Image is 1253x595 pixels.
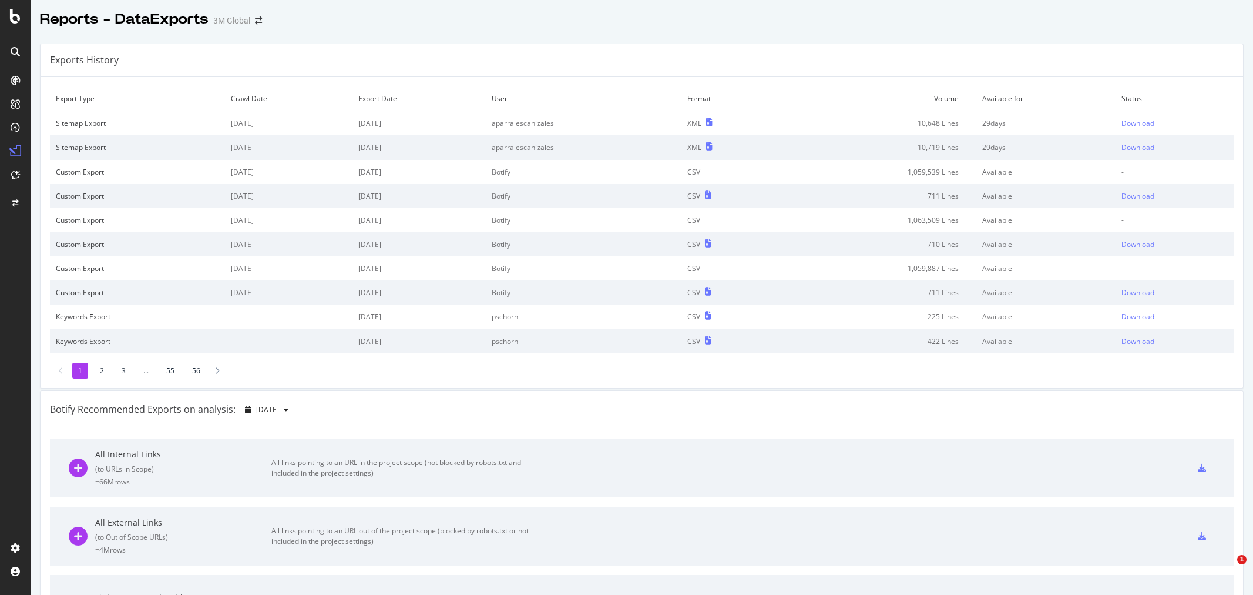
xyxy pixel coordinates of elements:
[225,86,352,111] td: Crawl Date
[779,135,976,159] td: 10,719 Lines
[352,135,486,159] td: [DATE]
[1116,208,1234,232] td: -
[116,363,132,379] li: 3
[681,208,779,232] td: CSV
[95,532,271,542] div: ( to Out of Scope URLs )
[779,305,976,329] td: 225 Lines
[240,400,293,419] button: [DATE]
[687,118,701,128] div: XML
[687,142,701,152] div: XML
[352,232,486,256] td: [DATE]
[687,288,700,297] div: CSV
[225,256,352,280] td: [DATE]
[976,135,1116,159] td: 29 days
[225,305,352,329] td: -
[56,336,219,346] div: Keywords Export
[94,363,110,379] li: 2
[976,86,1116,111] td: Available for
[779,280,976,305] td: 711 Lines
[95,464,271,474] div: ( to URLs in Scope )
[56,167,219,177] div: Custom Export
[95,449,271,460] div: All Internal Links
[56,215,219,225] div: Custom Export
[982,312,1110,322] div: Available
[50,403,236,416] div: Botify Recommended Exports on analysis:
[1121,288,1154,297] div: Download
[72,363,88,379] li: 1
[982,191,1110,201] div: Available
[1121,142,1228,152] a: Download
[50,86,225,111] td: Export Type
[1116,86,1234,111] td: Status
[486,160,681,184] td: Botify
[779,208,976,232] td: 1,063,509 Lines
[486,232,681,256] td: Botify
[779,184,976,208] td: 711 Lines
[352,86,486,111] td: Export Date
[56,312,219,322] div: Keywords Export
[1116,160,1234,184] td: -
[1116,256,1234,280] td: -
[225,329,352,353] td: -
[1121,239,1154,249] div: Download
[1121,336,1228,346] a: Download
[256,405,279,415] span: 2025 Aug. 3rd
[352,184,486,208] td: [DATE]
[982,263,1110,273] div: Available
[779,329,976,353] td: 422 Lines
[779,232,976,256] td: 710 Lines
[40,9,209,29] div: Reports - DataExports
[1121,336,1154,346] div: Download
[486,208,681,232] td: Botify
[95,517,271,529] div: All External Links
[352,256,486,280] td: [DATE]
[1121,191,1228,201] a: Download
[271,457,536,479] div: All links pointing to an URL in the project scope (not blocked by robots.txt and included in the ...
[982,239,1110,249] div: Available
[779,160,976,184] td: 1,059,539 Lines
[186,363,206,379] li: 56
[56,118,219,128] div: Sitemap Export
[486,280,681,305] td: Botify
[779,111,976,136] td: 10,648 Lines
[681,160,779,184] td: CSV
[137,363,154,379] li: ...
[1198,464,1206,472] div: csv-export
[486,135,681,159] td: aparralescanizales
[225,184,352,208] td: [DATE]
[352,305,486,329] td: [DATE]
[982,215,1110,225] div: Available
[982,288,1110,297] div: Available
[1237,555,1247,564] span: 1
[225,208,352,232] td: [DATE]
[486,305,681,329] td: pschorn
[1121,312,1154,322] div: Download
[1121,118,1154,128] div: Download
[352,329,486,353] td: [DATE]
[225,280,352,305] td: [DATE]
[56,239,219,249] div: Custom Export
[56,142,219,152] div: Sitemap Export
[1198,532,1206,540] div: csv-export
[50,54,119,67] div: Exports History
[1121,142,1154,152] div: Download
[255,16,262,25] div: arrow-right-arrow-left
[225,160,352,184] td: [DATE]
[271,526,536,547] div: All links pointing to an URL out of the project scope (blocked by robots.txt or not included in t...
[486,256,681,280] td: Botify
[1121,312,1228,322] a: Download
[56,288,219,297] div: Custom Export
[225,232,352,256] td: [DATE]
[681,86,779,111] td: Format
[779,256,976,280] td: 1,059,887 Lines
[56,191,219,201] div: Custom Export
[687,239,700,249] div: CSV
[982,336,1110,346] div: Available
[976,111,1116,136] td: 29 days
[225,135,352,159] td: [DATE]
[352,111,486,136] td: [DATE]
[486,329,681,353] td: pschorn
[1121,288,1228,297] a: Download
[1121,239,1228,249] a: Download
[681,256,779,280] td: CSV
